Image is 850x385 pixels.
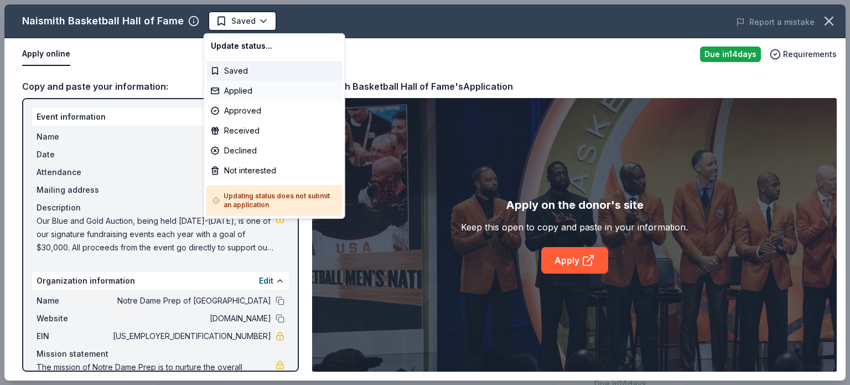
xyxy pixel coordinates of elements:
div: Approved [206,101,343,121]
span: Auction 2025 [217,13,268,27]
div: Not interested [206,161,343,181]
div: Applied [206,81,343,101]
h5: Updating status does not submit an application [213,192,336,209]
div: Update status... [206,36,343,56]
div: Saved [206,61,343,81]
div: Declined [206,141,343,161]
div: Received [206,121,343,141]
